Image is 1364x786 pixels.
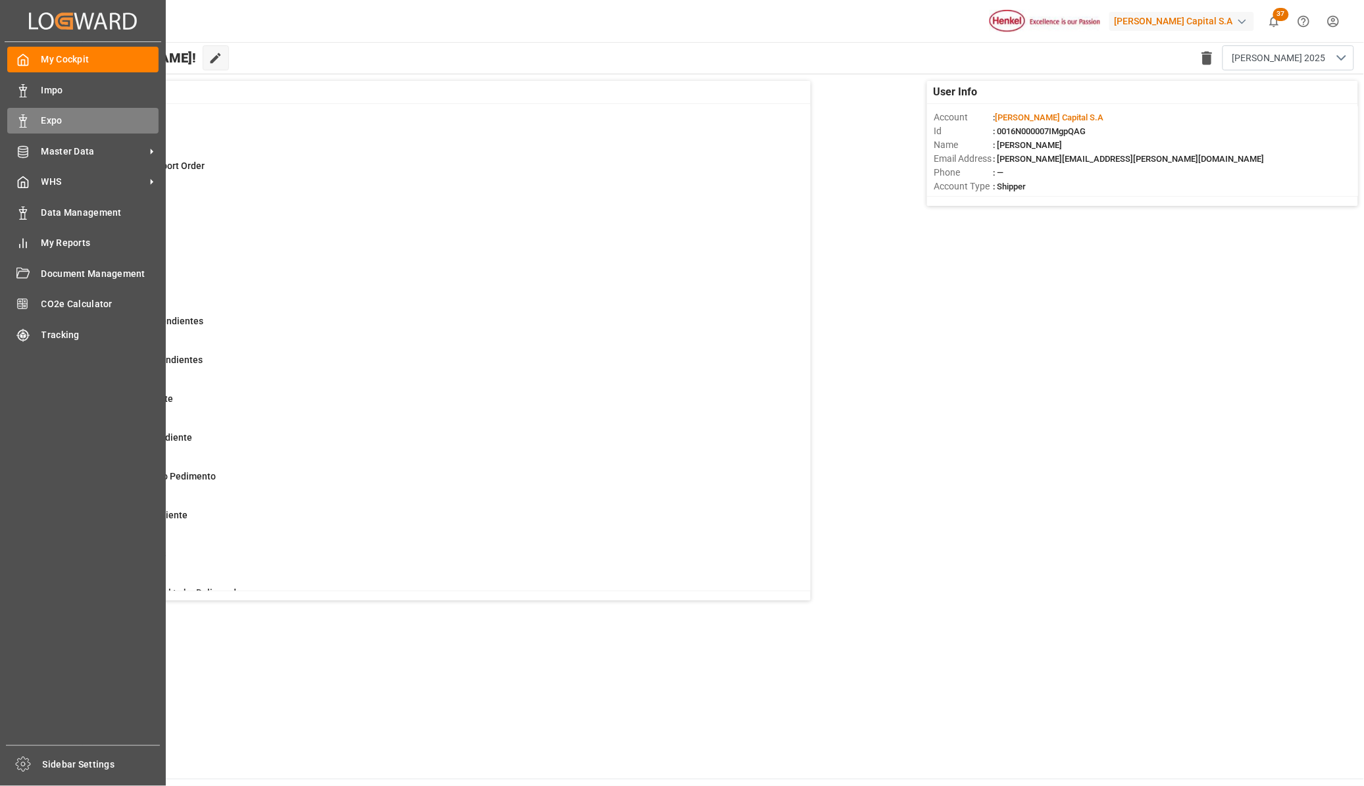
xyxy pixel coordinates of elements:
span: Master Data [41,145,145,159]
a: 25Despacho PendienteImpo [68,508,794,536]
span: : Shipper [993,182,1026,191]
span: CO2e Calculator [41,297,159,311]
span: : [PERSON_NAME] [993,140,1062,150]
span: WHS [41,175,145,189]
a: 46Etiquetado PendienteImpo [68,431,794,458]
span: Hello [PERSON_NAME]! [55,45,196,70]
a: Data Management [7,199,159,225]
span: Phone [934,166,993,180]
span: : [993,112,1103,122]
span: My Cockpit [41,53,159,66]
a: CO2e Calculator [7,291,159,317]
span: My Reports [41,236,159,250]
a: 7Documentos PendientesImpo [68,314,794,342]
span: Account Type [934,180,993,193]
a: 42CheckingLine Items [68,120,794,148]
a: 956Daily DeliveriesImpo [68,547,794,575]
span: [PERSON_NAME] 2025 [1232,51,1326,65]
a: 11PO EmptyLine Items [68,198,794,226]
button: open menu [1223,45,1354,70]
a: My Reports [7,230,159,256]
button: Help Center [1289,7,1319,36]
a: 9Pendiente Pago PedimentoImpo [68,470,794,497]
a: 71Revalidados PendientesImpo [68,353,794,381]
a: My Cockpit [7,47,159,72]
span: Sidebar Settings [43,758,161,772]
span: Document Management [41,267,159,281]
a: Tracking [7,322,159,347]
span: Expo [41,114,159,128]
a: 14586Create Transport OrderLine Items [68,159,794,187]
a: Document Management [7,260,159,286]
span: Impo [41,84,159,97]
span: : [PERSON_NAME][EMAIL_ADDRESS][PERSON_NAME][DOMAIN_NAME] [993,154,1264,164]
a: 58ArrivedImpo [68,237,794,264]
span: Id [934,124,993,138]
span: Account [934,111,993,124]
button: [PERSON_NAME] Capital S.A [1109,9,1259,34]
span: Tracking [41,328,159,342]
span: Data Management [41,206,159,220]
span: 37 [1273,8,1289,21]
span: Name [934,138,993,152]
img: Henkel%20logo.jpg_1689854090.jpg [990,10,1100,33]
a: 58In ProgressImpo [68,276,794,303]
span: [PERSON_NAME] Capital S.A [995,112,1103,122]
a: 10Storage Material to be Delivered [68,586,794,614]
a: Impo [7,77,159,103]
span: Storage Material to be Delivered [101,587,236,598]
a: Expo [7,108,159,134]
span: : 0016N000007IMgpQAG [993,126,1086,136]
span: : — [993,168,1003,178]
div: [PERSON_NAME] Capital S.A [1109,12,1254,31]
a: 36Previo PendienteImpo [68,392,794,420]
span: User Info [934,84,978,100]
span: Email Address [934,152,993,166]
button: show 37 new notifications [1259,7,1289,36]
